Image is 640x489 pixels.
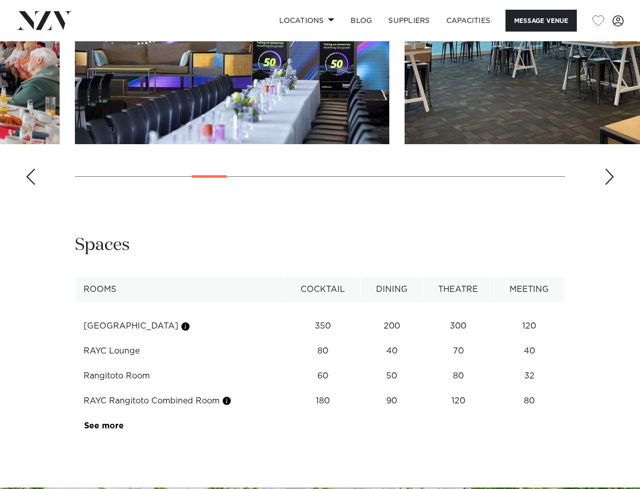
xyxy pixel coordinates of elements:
[505,10,577,32] button: Message Venue
[422,364,494,389] td: 80
[75,234,130,257] h2: Spaces
[361,314,422,339] td: 200
[422,389,494,414] td: 120
[361,364,422,389] td: 50
[75,339,284,364] td: RAYC Lounge
[16,11,72,30] img: nzv-logo.png
[422,339,494,364] td: 70
[284,389,361,414] td: 180
[75,389,284,414] td: RAYC Rangitoto Combined Room
[494,314,565,339] td: 120
[422,314,494,339] td: 300
[284,314,361,339] td: 350
[271,10,342,32] a: Locations
[494,277,565,302] th: Meeting
[75,364,284,389] td: Rangitoto Room
[284,339,361,364] td: 80
[422,277,494,302] th: Theatre
[284,364,361,389] td: 60
[75,277,284,302] th: Rooms
[380,10,438,32] a: SUPPLIERS
[342,10,380,32] a: BLOG
[494,339,565,364] td: 40
[361,389,422,414] td: 90
[75,314,284,339] td: [GEOGRAPHIC_DATA]
[494,364,565,389] td: 32
[438,10,499,32] a: Capacities
[361,277,422,302] th: Dining
[494,389,565,414] td: 80
[284,277,361,302] th: Cocktail
[361,339,422,364] td: 40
